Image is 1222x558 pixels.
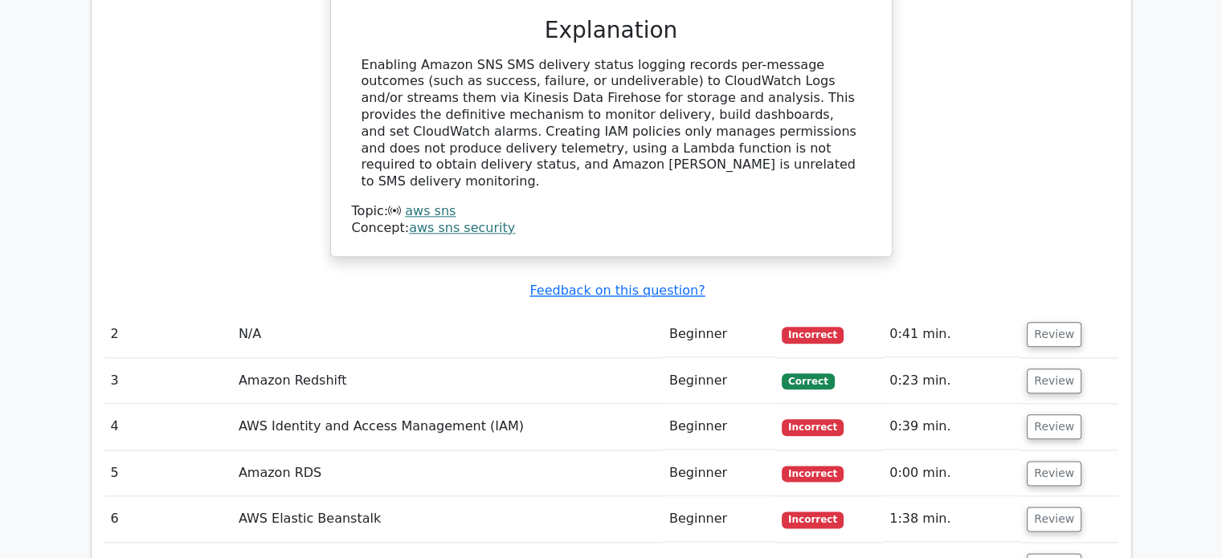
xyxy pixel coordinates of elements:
[663,358,775,404] td: Beginner
[352,203,871,220] div: Topic:
[883,312,1020,357] td: 0:41 min.
[1027,322,1081,347] button: Review
[1027,461,1081,486] button: Review
[782,466,844,482] span: Incorrect
[782,419,844,435] span: Incorrect
[883,404,1020,450] td: 0:39 min.
[663,496,775,542] td: Beginner
[104,358,232,404] td: 3
[232,450,663,496] td: Amazon RDS
[409,220,515,235] a: aws sns security
[782,327,844,343] span: Incorrect
[232,404,663,450] td: AWS Identity and Access Management (IAM)
[232,496,663,542] td: AWS Elastic Beanstalk
[529,283,705,298] a: Feedback on this question?
[1027,507,1081,532] button: Review
[883,450,1020,496] td: 0:00 min.
[362,17,861,44] h3: Explanation
[663,404,775,450] td: Beginner
[362,57,861,190] div: Enabling Amazon SNS SMS delivery status logging records per-message outcomes (such as success, fa...
[663,450,775,496] td: Beginner
[232,312,663,357] td: N/A
[352,220,871,237] div: Concept:
[232,358,663,404] td: Amazon Redshift
[782,373,834,389] span: Correct
[104,312,232,357] td: 2
[1027,414,1081,439] button: Review
[663,312,775,357] td: Beginner
[104,450,232,496] td: 5
[104,404,232,450] td: 4
[1027,369,1081,393] button: Review
[883,496,1020,542] td: 1:38 min.
[104,496,232,542] td: 6
[883,358,1020,404] td: 0:23 min.
[405,203,456,218] a: aws sns
[782,511,844,527] span: Incorrect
